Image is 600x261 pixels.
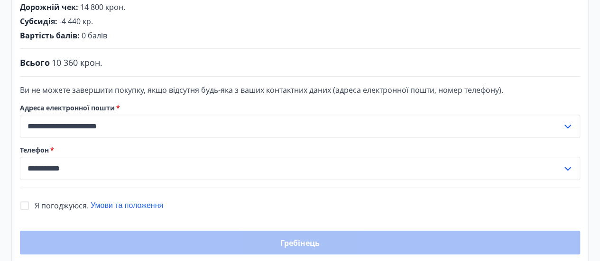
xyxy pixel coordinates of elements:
[52,57,102,68] font: 10 360 крон.
[91,201,163,209] font: Умови та положення
[20,16,55,27] font: Субсидія
[80,2,125,12] font: 14 800 крон.
[35,200,89,211] font: Я погоджуюся.
[55,16,57,27] font: :
[20,57,50,68] font: Всього
[59,16,93,27] font: -4 440 кр.
[20,103,115,112] font: Адреса електронної пошти
[88,30,107,41] font: балів
[82,30,86,41] font: 0
[77,30,80,41] font: :
[20,145,49,154] font: Телефон
[91,200,163,211] button: Умови та положення
[20,85,503,95] font: Ви не можете завершити покупку, якщо відсутня будь-яка з ваших контактних даних (адреса електронн...
[20,2,76,12] font: Дорожній чек
[20,30,77,41] font: Вартість балів
[76,2,78,12] font: :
